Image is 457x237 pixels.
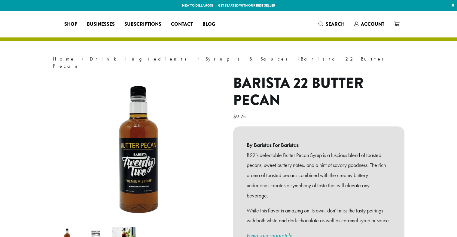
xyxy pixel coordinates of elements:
[63,75,214,224] img: Barista 22 Butter Pecan Syrup
[53,56,75,62] a: Home
[81,53,84,63] span: ›
[233,75,404,109] h1: Barista 22 Butter Pecan
[87,21,115,28] span: Businesses
[59,19,82,29] a: Shop
[171,21,193,28] span: Contact
[203,21,215,28] span: Blog
[90,56,190,62] a: Drink Ingredients
[233,113,247,120] bdi: 9.75
[64,21,77,28] span: Shop
[233,113,236,120] span: $
[247,150,391,201] p: B22’s delectable Butter Pecan Syrup is a luscious blend of toasted pecans, sweet buttery notes, a...
[218,3,275,8] a: Get started with our best seller
[124,21,161,28] span: Subscriptions
[361,21,384,28] span: Account
[206,56,291,62] a: Syrups & Sauces
[298,53,300,63] span: ›
[314,19,349,29] a: Search
[197,53,199,63] span: ›
[247,206,391,226] p: While this flavor is amazing on its own, don’t miss the tasty pairings with both white and dark c...
[247,140,391,150] b: By Baristas For Baristas
[326,21,345,28] span: Search
[53,55,404,70] nav: Breadcrumb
